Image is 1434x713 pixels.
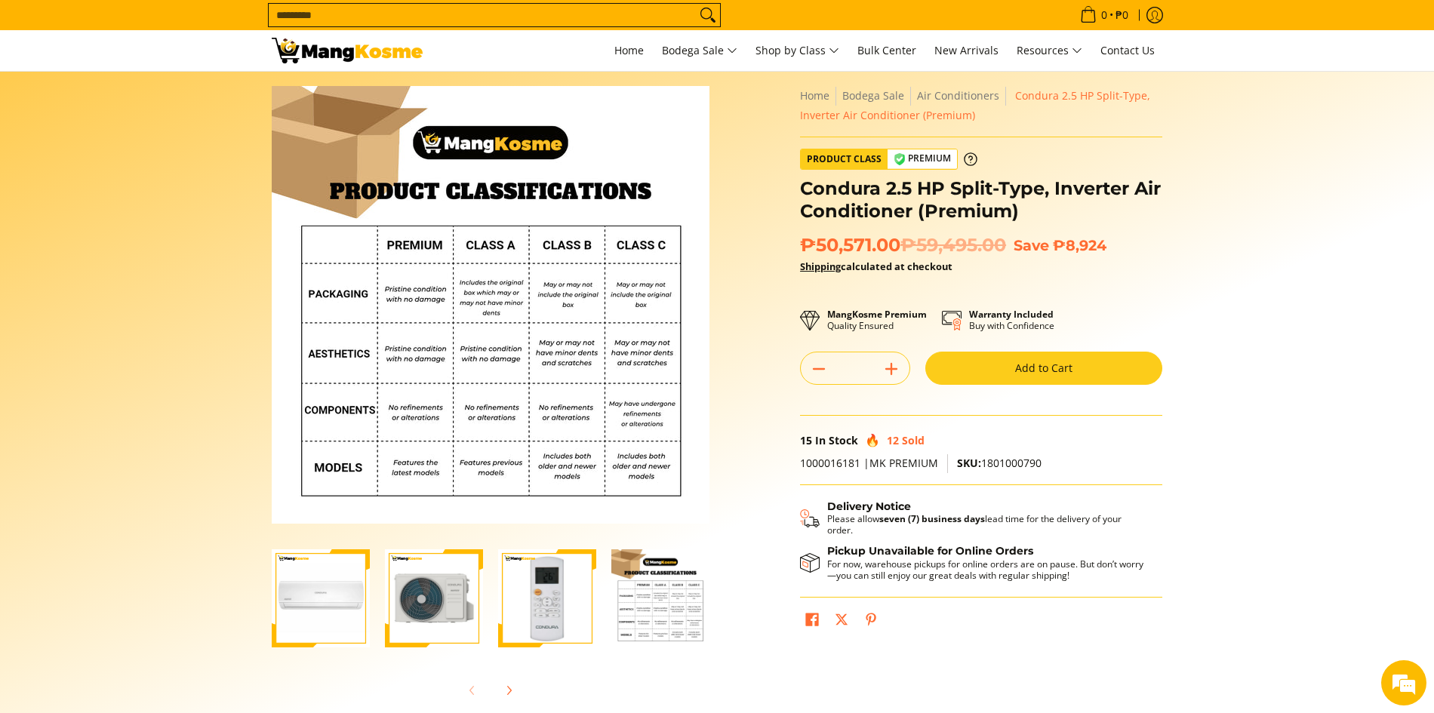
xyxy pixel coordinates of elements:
[800,500,1147,536] button: Shipping & Delivery
[1009,30,1090,71] a: Resources
[1100,43,1155,57] span: Contact Us
[88,190,208,343] span: We're online!
[492,674,525,707] button: Next
[1075,7,1133,23] span: •
[272,86,709,524] img: Condura 2.5 HP Split-Type, Inverter Air Conditioner (Premium)
[801,149,888,169] span: Product Class
[800,433,812,447] span: 15
[654,30,745,71] a: Bodega Sale
[802,609,823,635] a: Share on Facebook
[1113,10,1131,20] span: ₱0
[1099,10,1109,20] span: 0
[498,549,596,647] img: Condura 2.5 HP Split-Type, Inverter Air Conditioner (Premium)-3
[850,30,924,71] a: Bulk Center
[957,456,1042,470] span: 1801000790
[827,308,927,321] strong: MangKosme Premium
[827,558,1147,581] p: For now, warehouse pickups for online orders are on pause. But don’t worry—you can still enjoy ou...
[1017,41,1082,60] span: Resources
[894,153,906,165] img: premium-badge-icon.webp
[78,85,254,104] div: Chat with us now
[755,41,839,60] span: Shop by Class
[248,8,284,44] div: Minimize live chat window
[614,43,644,57] span: Home
[957,456,981,470] span: SKU:
[887,433,899,447] span: 12
[696,4,720,26] button: Search
[857,43,916,57] span: Bulk Center
[385,549,483,647] img: Condura 2.5 HP Split-Type, Inverter Air Conditioner (Premium)-2
[902,433,925,447] span: Sold
[815,433,858,447] span: In Stock
[888,149,957,168] span: Premium
[1093,30,1162,71] a: Contact Us
[925,352,1162,385] button: Add to Cart
[969,308,1054,321] strong: Warranty Included
[879,512,985,525] strong: seven (7) business days
[842,88,904,103] a: Bodega Sale
[927,30,1006,71] a: New Arrivals
[917,88,999,103] a: Air Conditioners
[607,30,651,71] a: Home
[827,513,1147,536] p: Please allow lead time for the delivery of your order.
[800,260,841,273] a: Shipping
[1014,236,1049,254] span: Save
[801,357,837,381] button: Subtract
[969,309,1054,331] p: Buy with Confidence
[827,499,911,513] strong: Delivery Notice
[800,456,938,470] span: 1000016181 |MK PREMIUM
[800,149,977,170] a: Product Class Premium
[934,43,999,57] span: New Arrivals
[611,549,709,647] img: Condura 2.5 HP Split-Type, Inverter Air Conditioner (Premium)-4
[831,609,852,635] a: Post on X
[748,30,847,71] a: Shop by Class
[800,88,1150,122] span: Condura 2.5 HP Split-Type, Inverter Air Conditioner (Premium)
[800,234,1006,257] span: ₱50,571.00
[272,38,423,63] img: Condura 2.5 HP Split-Type Inverter Aircon (Premium) l Mang Kosme
[272,549,370,647] img: condura-split-type-inverter-air-conditioner-class-b-full-view-mang-kosme
[662,41,737,60] span: Bodega Sale
[800,177,1162,223] h1: Condura 2.5 HP Split-Type, Inverter Air Conditioner (Premium)
[8,412,288,465] textarea: Type your message and hit 'Enter'
[1053,236,1106,254] span: ₱8,924
[800,260,952,273] strong: calculated at checkout
[800,86,1162,125] nav: Breadcrumbs
[438,30,1162,71] nav: Main Menu
[827,544,1033,558] strong: Pickup Unavailable for Online Orders
[900,234,1006,257] del: ₱59,495.00
[860,609,882,635] a: Pin on Pinterest
[800,88,829,103] a: Home
[827,309,927,331] p: Quality Ensured
[873,357,909,381] button: Add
